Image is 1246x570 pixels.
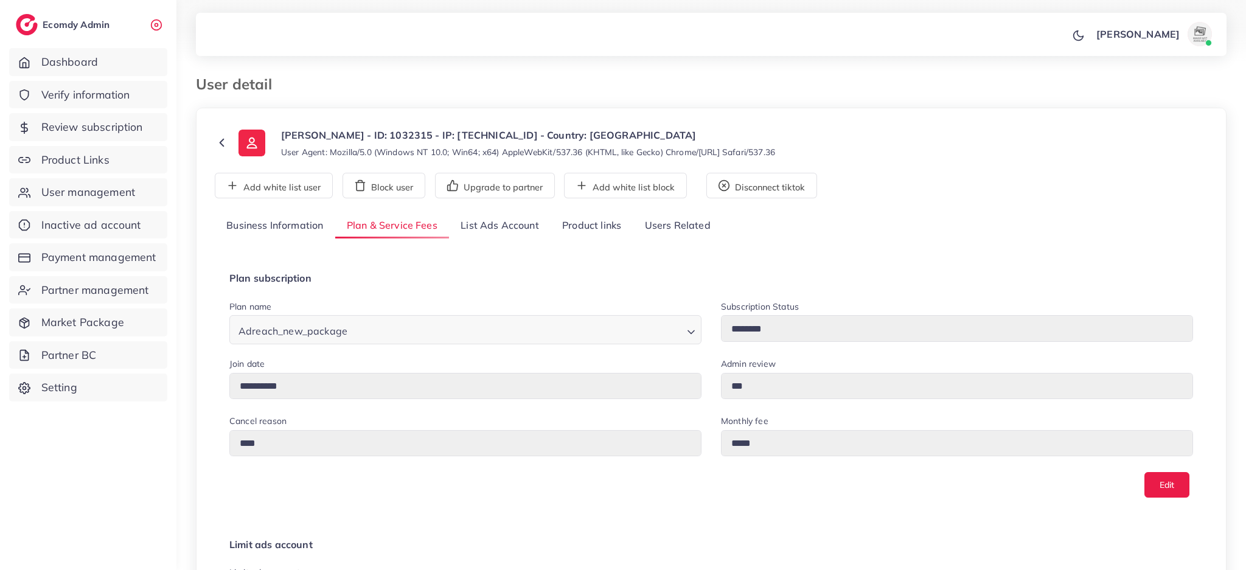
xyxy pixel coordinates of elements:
span: User management [41,184,135,200]
button: Block user [343,173,425,198]
input: Search for option [351,319,682,340]
span: Dashboard [41,54,98,70]
span: Partner management [41,282,149,298]
label: Subscription Status [721,301,799,313]
img: logo [16,14,38,35]
button: Add white list user [215,173,333,198]
span: Payment management [41,249,156,265]
div: Search for option [229,315,701,344]
span: Product Links [41,152,110,168]
label: Admin review [721,358,776,370]
h4: Plan subscription [229,273,1193,284]
label: Monthly fee [721,415,768,427]
p: [PERSON_NAME] - ID: 1032315 - IP: [TECHNICAL_ID] - Country: [GEOGRAPHIC_DATA] [281,128,775,142]
a: Users Related [633,213,722,239]
label: Plan name [229,301,271,313]
label: Join date [229,358,265,370]
label: Cancel reason [229,415,287,427]
a: Product links [551,213,633,239]
a: Setting [9,374,167,401]
span: Review subscription [41,119,143,135]
a: Review subscription [9,113,167,141]
a: [PERSON_NAME]avatar [1090,22,1217,46]
span: Market Package [41,315,124,330]
a: User management [9,178,167,206]
a: Partner BC [9,341,167,369]
span: Partner BC [41,347,97,363]
a: Product Links [9,146,167,174]
a: Market Package [9,308,167,336]
h3: User detail [196,75,282,93]
h2: Ecomdy Admin [43,19,113,30]
button: Upgrade to partner [435,173,555,198]
button: Edit [1144,472,1189,497]
a: List Ads Account [449,213,551,239]
a: Business Information [215,213,335,239]
img: ic-user-info.36bf1079.svg [238,130,265,156]
img: avatar [1188,22,1212,46]
button: Disconnect tiktok [706,173,817,198]
span: Inactive ad account [41,217,141,233]
a: Partner management [9,276,167,304]
a: Dashboard [9,48,167,76]
a: Verify information [9,81,167,109]
button: Add white list block [564,173,687,198]
h4: Limit ads account [229,539,1193,551]
a: Inactive ad account [9,211,167,239]
a: Payment management [9,243,167,271]
a: Plan & Service Fees [335,213,449,239]
span: Adreach_new_package [236,322,350,340]
a: logoEcomdy Admin [16,14,113,35]
span: Setting [41,380,77,395]
span: Verify information [41,87,130,103]
small: User Agent: Mozilla/5.0 (Windows NT 10.0; Win64; x64) AppleWebKit/537.36 (KHTML, like Gecko) Chro... [281,146,775,158]
p: [PERSON_NAME] [1096,27,1180,41]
